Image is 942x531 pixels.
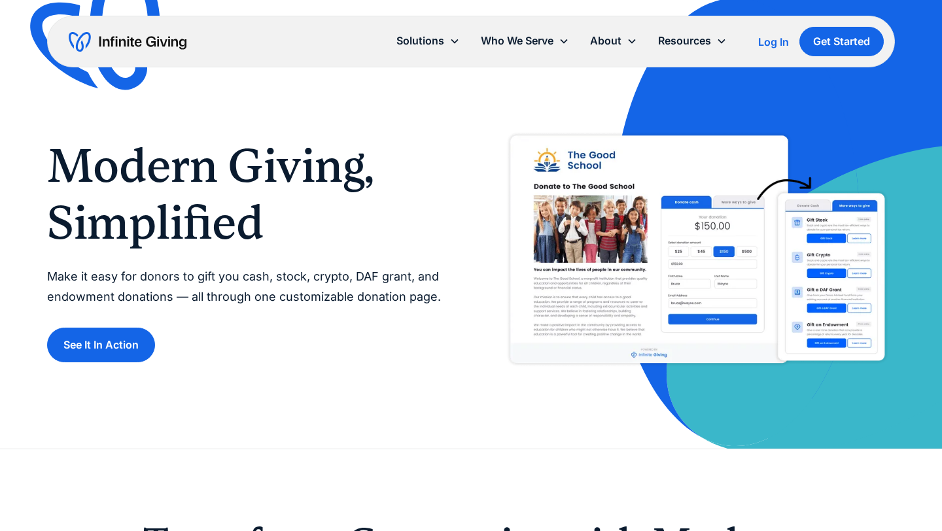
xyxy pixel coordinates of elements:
[470,27,580,55] div: Who We Serve
[47,138,445,251] h1: Modern Giving, Simplified
[758,34,789,50] a: Log In
[47,267,445,307] p: Make it easy for donors to gift you cash, stock, crypto, DAF grant, and endowment donations — all...
[590,32,621,50] div: About
[648,27,737,55] div: Resources
[386,27,470,55] div: Solutions
[799,27,884,56] a: Get Started
[758,37,789,47] div: Log In
[580,27,648,55] div: About
[396,32,444,50] div: Solutions
[47,328,155,362] a: See It In Action
[69,31,186,52] a: home
[658,32,711,50] div: Resources
[481,32,553,50] div: Who We Serve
